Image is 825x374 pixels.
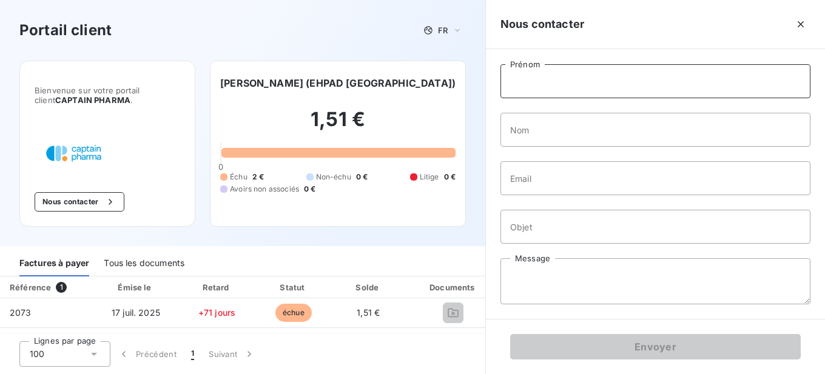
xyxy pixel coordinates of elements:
[218,162,223,172] span: 0
[230,184,299,195] span: Avoirs non associés
[500,16,584,33] h5: Nous contacter
[201,341,263,367] button: Suivant
[181,281,254,293] div: Retard
[500,64,810,98] input: placeholder
[198,307,235,318] span: +71 jours
[230,172,247,182] span: Échu
[334,281,403,293] div: Solde
[357,307,380,318] span: 1,51 €
[500,161,810,195] input: placeholder
[252,172,264,182] span: 2 €
[104,251,184,276] div: Tous les documents
[510,334,801,359] button: Envoyer
[35,192,124,212] button: Nous contacter
[420,172,439,182] span: Litige
[10,307,32,318] span: 2073
[184,341,201,367] button: 1
[444,172,456,182] span: 0 €
[35,85,180,105] span: Bienvenue sur votre portail client .
[275,304,312,322] span: échue
[220,76,456,90] h6: [PERSON_NAME] (EHPAD [GEOGRAPHIC_DATA])
[500,210,810,244] input: placeholder
[258,281,329,293] div: Statut
[19,251,89,276] div: Factures à payer
[304,184,315,195] span: 0 €
[10,282,51,292] div: Référence
[112,307,160,318] span: 17 juil. 2025
[110,341,184,367] button: Précédent
[356,172,368,182] span: 0 €
[316,172,351,182] span: Non-échu
[191,348,194,360] span: 1
[96,281,175,293] div: Émise le
[408,281,499,293] div: Documents
[19,19,112,41] h3: Portail client
[35,134,112,173] img: Company logo
[30,348,44,360] span: 100
[55,95,130,105] span: CAPTAIN PHARMA
[220,107,456,144] h2: 1,51 €
[56,282,67,293] span: 1
[500,113,810,147] input: placeholder
[438,25,448,35] span: FR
